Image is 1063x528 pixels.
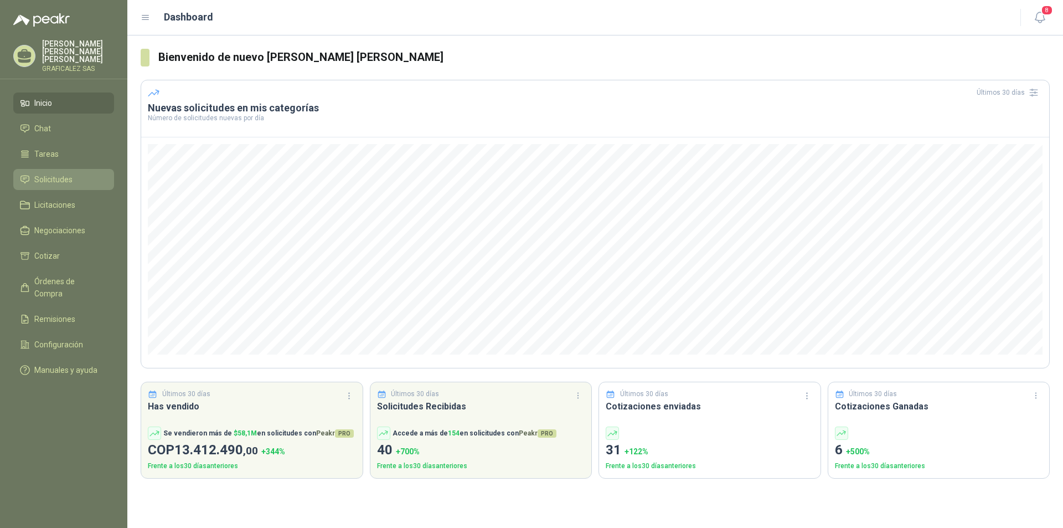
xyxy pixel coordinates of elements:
[148,101,1043,115] h3: Nuevas solicitudes en mis categorías
[234,429,257,437] span: $ 58,1M
[261,447,285,456] span: + 344 %
[148,115,1043,121] p: Número de solicitudes nuevas por día
[13,271,114,304] a: Órdenes de Compra
[849,389,897,399] p: Últimos 30 días
[519,429,556,437] span: Peakr
[377,461,585,471] p: Frente a los 30 días anteriores
[174,442,258,458] span: 13.412.490
[625,447,648,456] span: + 122 %
[538,429,556,438] span: PRO
[34,148,59,160] span: Tareas
[377,440,585,461] p: 40
[164,9,213,25] h1: Dashboard
[158,49,1050,66] h3: Bienvenido de nuevo [PERSON_NAME] [PERSON_NAME]
[977,84,1043,101] div: Últimos 30 días
[391,389,439,399] p: Últimos 30 días
[1041,5,1053,16] span: 8
[34,173,73,186] span: Solicitudes
[42,65,114,72] p: GRAFICALEZ SAS
[13,245,114,266] a: Cotizar
[13,220,114,241] a: Negociaciones
[243,444,258,457] span: ,00
[34,224,85,237] span: Negociaciones
[34,122,51,135] span: Chat
[34,313,75,325] span: Remisiones
[620,389,668,399] p: Últimos 30 días
[393,428,556,439] p: Accede a más de en solicitudes con
[13,360,114,381] a: Manuales y ayuda
[148,440,356,461] p: COP
[835,440,1043,461] p: 6
[606,399,814,413] h3: Cotizaciones enviadas
[13,143,114,165] a: Tareas
[835,399,1043,413] h3: Cotizaciones Ganadas
[13,309,114,330] a: Remisiones
[13,118,114,139] a: Chat
[13,169,114,190] a: Solicitudes
[34,199,75,211] span: Licitaciones
[13,13,70,27] img: Logo peakr
[316,429,354,437] span: Peakr
[148,399,356,413] h3: Has vendido
[335,429,354,438] span: PRO
[846,447,870,456] span: + 500 %
[606,461,814,471] p: Frente a los 30 días anteriores
[162,389,210,399] p: Últimos 30 días
[34,275,104,300] span: Órdenes de Compra
[13,194,114,216] a: Licitaciones
[34,97,52,109] span: Inicio
[34,339,83,351] span: Configuración
[377,399,585,413] h3: Solicitudes Recibidas
[396,447,420,456] span: + 700 %
[606,440,814,461] p: 31
[34,364,97,376] span: Manuales y ayuda
[42,40,114,63] p: [PERSON_NAME] [PERSON_NAME] [PERSON_NAME]
[1030,8,1050,28] button: 8
[34,250,60,262] span: Cotizar
[148,461,356,471] p: Frente a los 30 días anteriores
[835,461,1043,471] p: Frente a los 30 días anteriores
[13,93,114,114] a: Inicio
[448,429,460,437] span: 154
[13,334,114,355] a: Configuración
[163,428,354,439] p: Se vendieron más de en solicitudes con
